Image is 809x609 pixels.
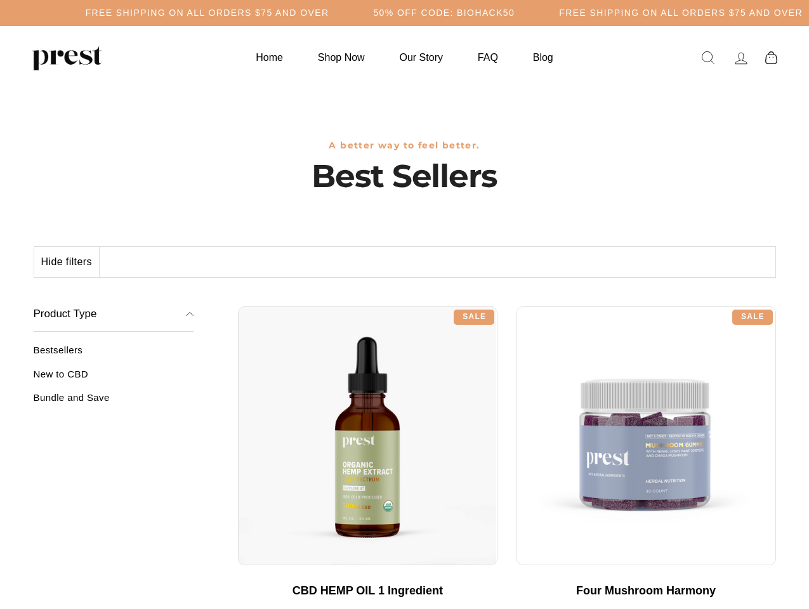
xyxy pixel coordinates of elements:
[34,157,776,195] h1: Best Sellers
[529,584,763,598] div: Four Mushroom Harmony
[34,369,194,390] a: New to CBD
[34,297,194,332] button: Product Type
[240,45,569,70] ul: Primary
[732,310,773,325] div: Sale
[454,310,494,325] div: Sale
[34,392,194,413] a: Bundle and Save
[559,8,803,18] h5: Free Shipping on all orders $75 and over
[32,45,102,70] img: PREST ORGANICS
[86,8,329,18] h5: Free Shipping on all orders $75 and over
[34,344,194,365] a: Bestsellers
[251,584,485,598] div: CBD HEMP OIL 1 Ingredient
[240,45,299,70] a: Home
[34,247,100,277] button: Hide filters
[462,45,514,70] a: FAQ
[517,45,569,70] a: Blog
[302,45,381,70] a: Shop Now
[34,140,776,151] h3: A better way to feel better.
[384,45,459,70] a: Our Story
[373,8,515,18] h5: 50% OFF CODE: BIOHACK50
